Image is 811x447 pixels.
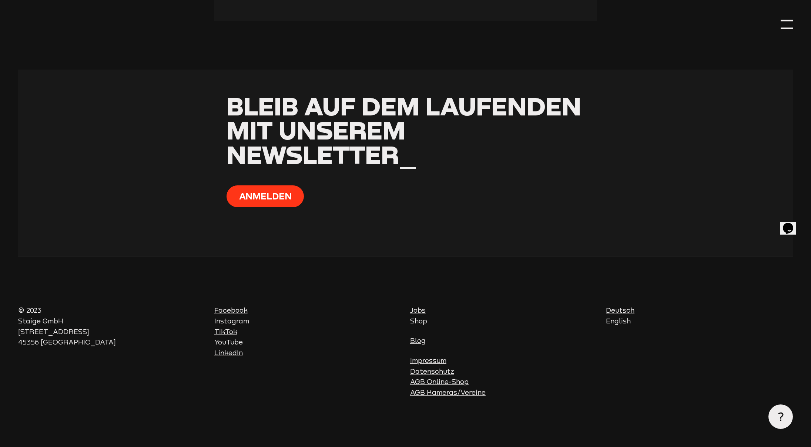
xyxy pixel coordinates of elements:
span: Bleib auf dem Laufenden mit unserem [227,91,581,145]
p: © 2023 Staige GmbH [STREET_ADDRESS] 45356 [GEOGRAPHIC_DATA] [18,305,205,348]
a: Shop [410,317,427,325]
a: English [606,317,631,325]
a: Facebook [214,306,248,314]
a: YouTube [214,338,243,346]
a: AGB Online-Shop [410,378,469,386]
a: Instagram [214,317,249,325]
a: Impressum [410,357,446,364]
span: Newsletter_ [227,139,417,169]
a: Blog [410,337,426,345]
button: Anmelden [227,185,304,208]
a: AGB Kameras/Vereine [410,389,486,396]
a: TikTok [214,328,237,336]
iframe: chat widget [780,212,804,235]
a: Datenschutz [410,367,454,375]
a: Jobs [410,306,426,314]
a: LinkedIn [214,349,243,357]
a: Deutsch [606,306,634,314]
